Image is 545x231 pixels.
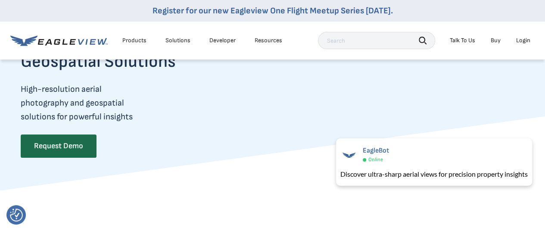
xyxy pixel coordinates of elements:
img: Revisit consent button [10,209,23,222]
div: Products [122,37,146,44]
a: Developer [209,37,236,44]
input: Search [318,32,435,49]
div: Login [516,37,530,44]
a: Request Demo [21,134,97,158]
div: Solutions [165,37,190,44]
div: Discover ultra-sharp aerial views for precision property insights [340,169,528,179]
div: Resources [255,37,282,44]
img: EagleBot [340,147,358,164]
span: EagleBot [363,147,389,155]
button: Consent Preferences [10,209,23,222]
p: High-resolution aerial photography and geospatial solutions for powerful insights [21,82,209,124]
a: Buy [491,37,501,44]
span: Online [368,156,383,163]
div: Talk To Us [450,37,475,44]
a: Register for our new Eagleview One Flight Meetup Series [DATE]. [153,6,393,16]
